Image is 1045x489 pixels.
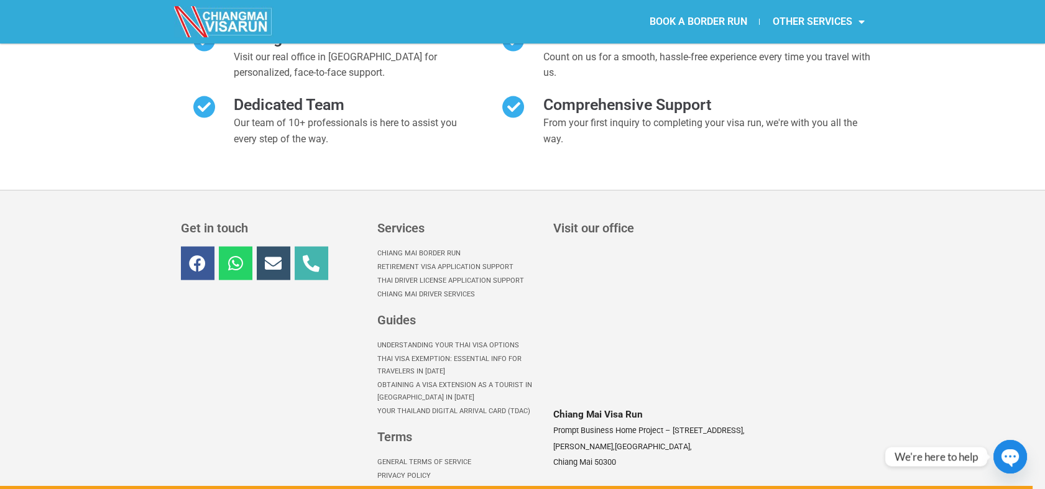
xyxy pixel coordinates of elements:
nav: Menu [377,339,541,418]
h3: Terms [377,431,541,443]
a: Retirement Visa Application Support [377,260,541,274]
a: Chiang Mai Border Run [377,247,541,260]
p: Count on us for a smooth, hassle-free experience every time you travel with us. [543,49,877,81]
a: Privacy Policy [377,469,541,483]
a: General Terms of Service [377,455,541,469]
span: [STREET_ADDRESS], [PERSON_NAME], [553,426,745,451]
h3: Get in touch [181,222,365,234]
p: From your first inquiry to completing your visa run, we're with you all the way. [543,115,877,147]
h3: Guides [377,314,541,326]
p: Our team of 10+ professionals is here to assist you every step of the way. [234,115,466,147]
a: Thai Visa Exemption: Essential Info for Travelers in [DATE] [377,352,541,378]
span: Chiang Mai Visa Run [553,409,643,420]
a: Chiang Mai Driver Services [377,288,541,301]
p: Visit our real office in [GEOGRAPHIC_DATA] for personalized, face-to-face support. [234,49,466,81]
a: OTHER SERVICES [760,7,877,36]
a: Thai Driver License Application Support [377,274,541,288]
span: [GEOGRAPHIC_DATA], Chiang Mai 50300 [553,442,692,467]
nav: Menu [377,247,541,301]
h2: Dedicated Team [234,95,466,116]
h3: Services [377,222,541,234]
h2: Comprehensive Support [543,95,877,116]
nav: Menu [522,7,877,36]
h3: Visit our office [553,222,862,234]
a: Obtaining a Visa Extension as a Tourist in [GEOGRAPHIC_DATA] in [DATE] [377,378,541,404]
a: Understanding Your Thai Visa options [377,339,541,352]
a: BOOK A BORDER RUN [637,7,759,36]
a: Your Thailand Digital Arrival Card (TDAC) [377,404,541,418]
span: Prompt Business Home Project – [553,426,670,435]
